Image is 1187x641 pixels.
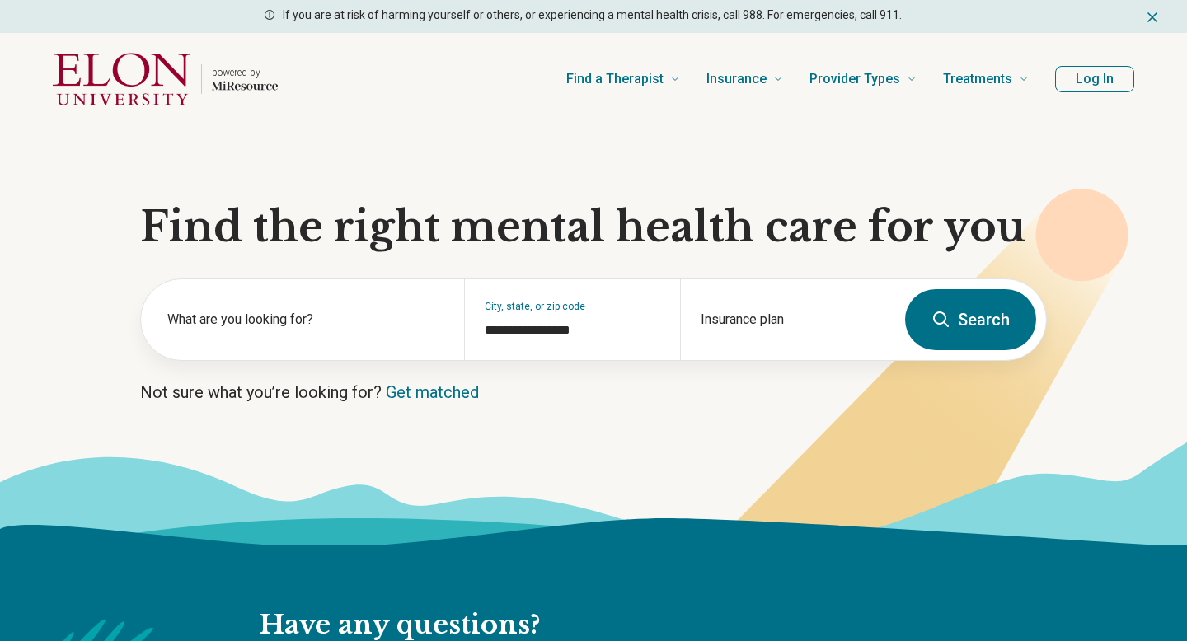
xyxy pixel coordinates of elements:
p: Not sure what you’re looking for? [140,381,1047,404]
a: Provider Types [809,46,917,112]
a: Home page [53,53,278,105]
p: If you are at risk of harming yourself or others, or experiencing a mental health crisis, call 98... [283,7,902,24]
button: Dismiss [1144,7,1161,26]
p: powered by [212,66,278,79]
span: Treatments [943,68,1012,91]
label: What are you looking for? [167,310,444,330]
a: Get matched [386,382,479,402]
h1: Find the right mental health care for you [140,203,1047,252]
button: Log In [1055,66,1134,92]
span: Insurance [706,68,767,91]
a: Insurance [706,46,783,112]
span: Find a Therapist [566,68,664,91]
span: Provider Types [809,68,900,91]
button: Search [905,289,1036,350]
a: Find a Therapist [566,46,680,112]
a: Treatments [943,46,1029,112]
